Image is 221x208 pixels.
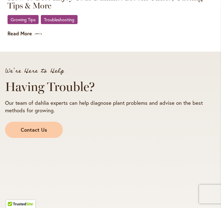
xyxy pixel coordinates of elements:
p: We're Here to Help [5,68,216,74]
span: Troubleshooting [44,18,74,22]
span: Growing Tips [11,18,35,22]
p: Our team of dahlia experts can help diagnose plant problems and advise on the best methods for gr... [5,99,203,114]
a: Contact Us [5,122,63,138]
a: Growing Tips [8,15,39,24]
a: Troubleshooting [41,15,78,24]
img: SID - DAHLIAS - BUCKETS [7,145,214,208]
h2: Having Trouble? [5,79,216,94]
div: , [8,15,213,25]
span: Contact Us [21,127,47,134]
a: Read More [8,30,213,38]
